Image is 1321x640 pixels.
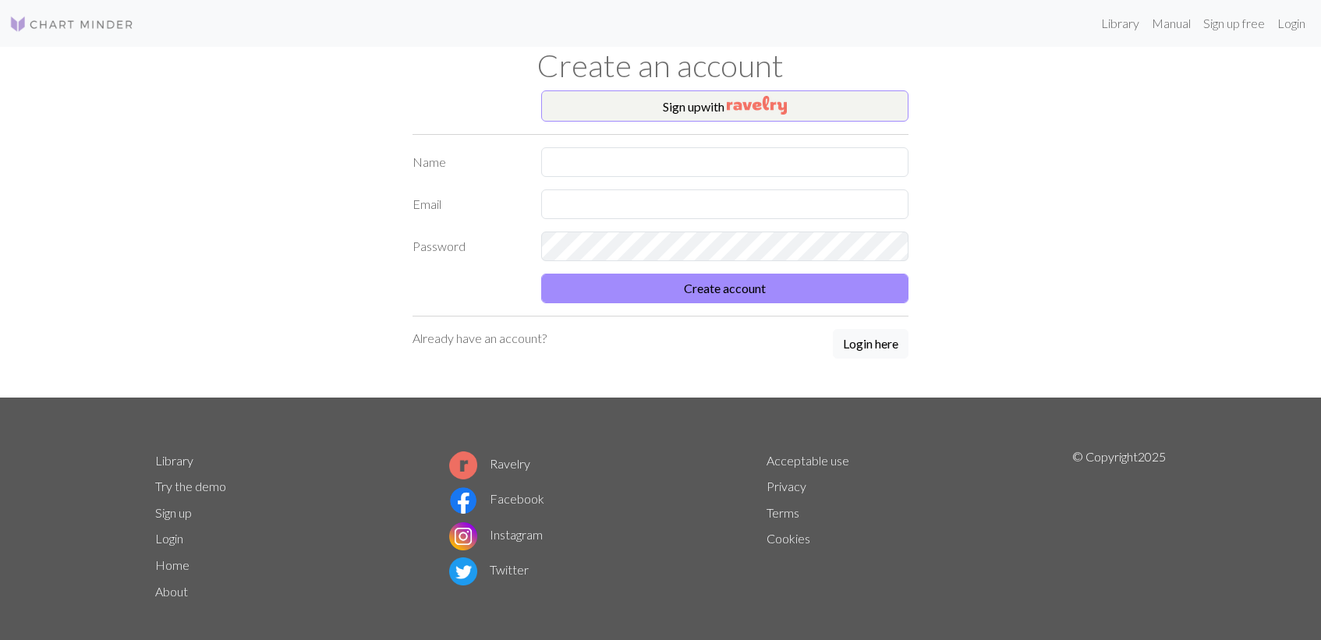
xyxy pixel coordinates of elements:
a: Terms [767,505,799,520]
a: Cookies [767,531,810,546]
img: Instagram logo [449,522,477,550]
a: Privacy [767,479,806,493]
button: Sign upwith [541,90,908,122]
img: Twitter logo [449,557,477,585]
button: Login here [833,329,908,359]
img: Logo [9,15,134,34]
a: Sign up [155,505,192,520]
a: Library [155,453,193,468]
img: Ravelry [727,96,787,115]
a: Ravelry [449,456,530,471]
a: About [155,584,188,599]
img: Facebook logo [449,486,477,514]
a: Twitter [449,562,529,577]
a: Home [155,557,189,572]
a: Acceptable use [767,453,849,468]
h1: Create an account [146,47,1175,84]
a: Login [1271,8,1312,39]
p: © Copyright 2025 [1072,447,1166,605]
button: Create account [541,274,908,303]
label: Email [403,189,532,219]
a: Try the demo [155,479,226,493]
label: Password [403,232,532,261]
a: Manual [1146,8,1197,39]
a: Instagram [449,527,543,542]
a: Facebook [449,491,544,506]
img: Ravelry logo [449,451,477,479]
a: Sign up free [1197,8,1271,39]
a: Login here [833,329,908,360]
a: Library [1095,8,1146,39]
a: Login [155,531,183,546]
p: Already have an account? [413,329,547,348]
label: Name [403,147,532,177]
